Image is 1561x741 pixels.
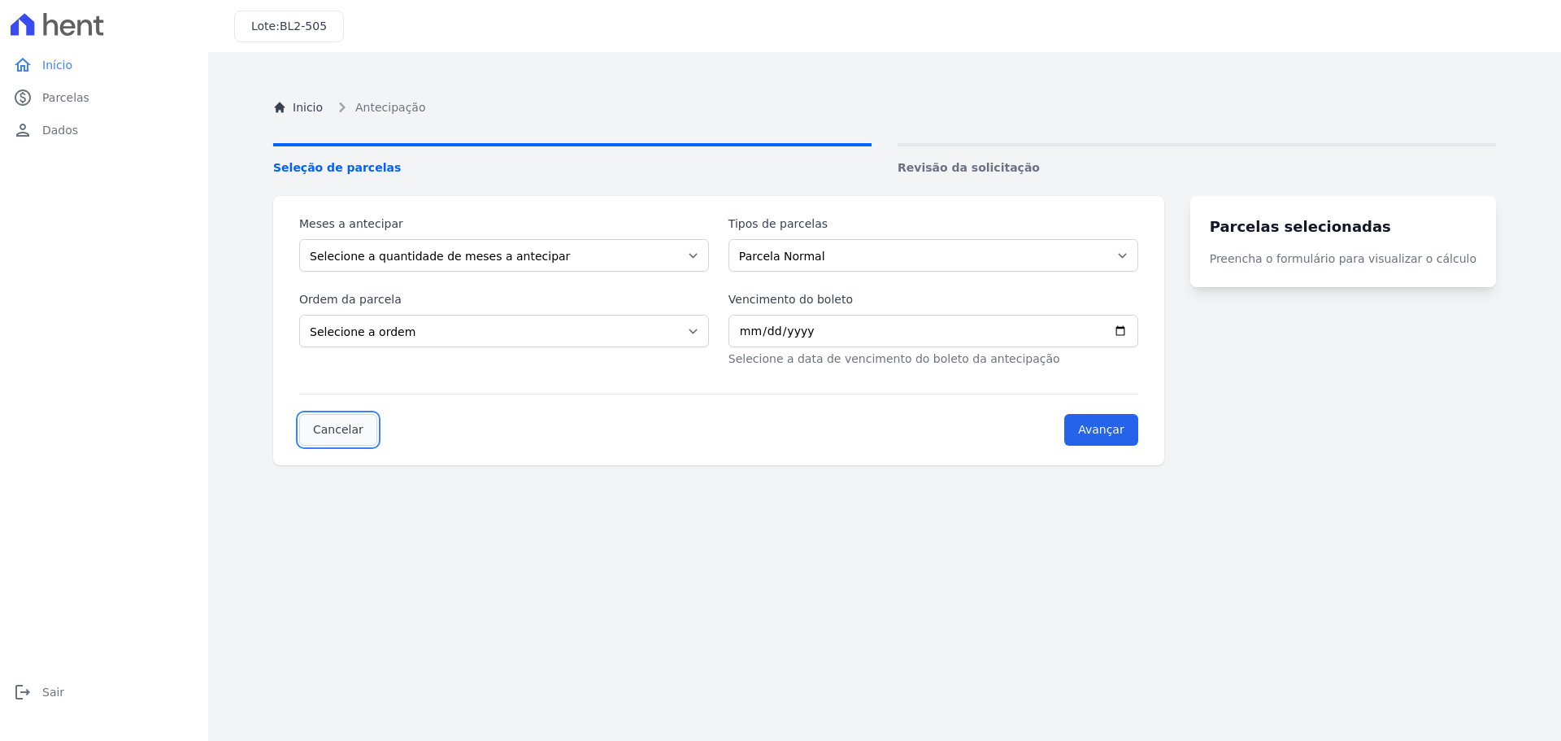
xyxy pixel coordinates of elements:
[280,20,327,33] span: BL2-505
[13,682,33,702] i: logout
[42,89,89,106] span: Parcelas
[273,99,323,116] a: Inicio
[728,351,1138,368] p: Selecione a data de vencimento do boleto da antecipação
[42,122,78,138] span: Dados
[728,216,1138,233] label: Tipos de parcelas
[7,81,202,114] a: paidParcelas
[13,120,33,140] i: person
[7,676,202,708] a: logoutSair
[299,414,377,446] a: Cancelar
[42,57,72,73] span: Início
[299,291,709,308] label: Ordem da parcela
[728,291,1138,308] label: Vencimento do boleto
[1064,414,1138,446] input: Avançar
[898,159,1496,177] span: Revisão da solicitação
[13,55,33,75] i: home
[1210,216,1476,238] h3: Parcelas selecionadas
[273,98,1496,117] nav: Breadcrumb
[299,216,709,233] label: Meses a antecipar
[1210,251,1476,268] p: Preencha o formulário para visualizar o cálculo
[7,49,202,81] a: homeInício
[273,159,872,177] span: Seleção de parcelas
[7,114,202,146] a: personDados
[273,143,1496,177] nav: Progress
[13,88,33,107] i: paid
[355,99,425,116] span: Antecipação
[251,18,327,35] h3: Lote:
[42,684,64,700] span: Sair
